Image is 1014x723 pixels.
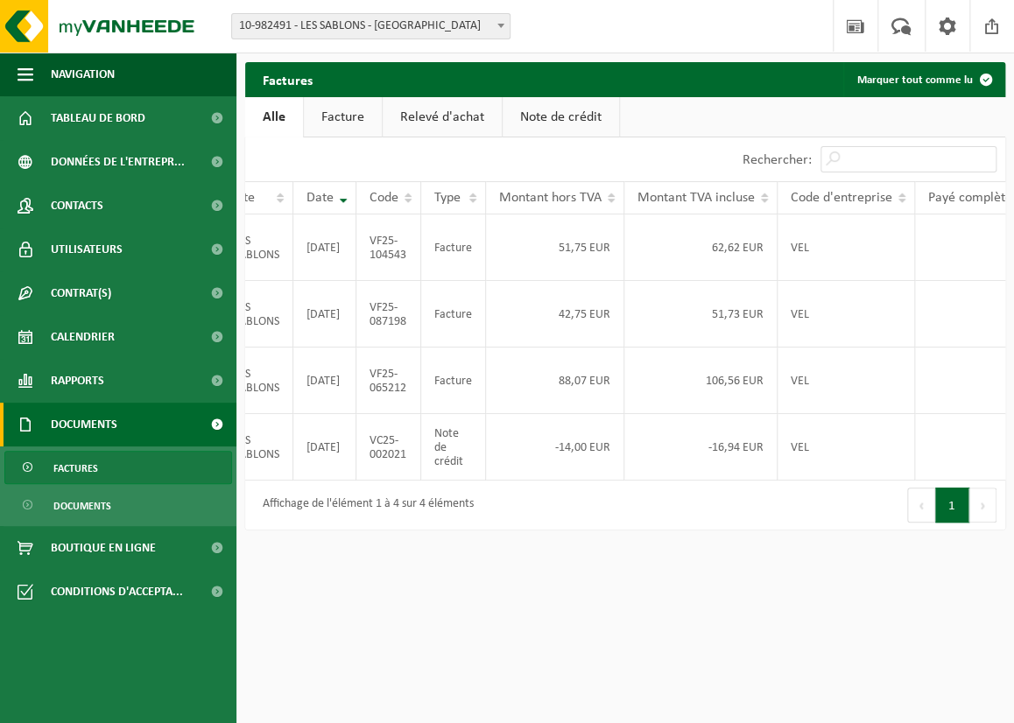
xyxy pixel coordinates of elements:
td: VEL [778,347,915,414]
button: Previous [907,488,935,523]
span: 10-982491 - LES SABLONS - MARCHE-LES-DAMES [232,14,510,39]
span: 10-982491 - LES SABLONS - MARCHE-LES-DAMES [231,13,511,39]
td: 88,07 EUR [486,347,624,414]
span: Conditions d'accepta... [51,570,183,614]
a: Relevé d'achat [383,97,502,137]
td: VF25-065212 [356,347,421,414]
span: Tableau de bord [51,96,145,140]
td: Facture [421,347,486,414]
span: Type [434,191,461,205]
td: -14,00 EUR [486,414,624,481]
a: Note de crédit [503,97,619,137]
span: Navigation [51,53,115,96]
label: Rechercher: [743,153,812,167]
td: VF25-104543 [356,214,421,281]
td: 51,75 EUR [486,214,624,281]
td: LES SABLONS [221,347,293,414]
span: Documents [51,403,117,446]
span: Contacts [51,184,103,228]
td: [DATE] [293,414,356,481]
span: Date [306,191,334,205]
td: [DATE] [293,214,356,281]
td: Facture [421,214,486,281]
td: VEL [778,414,915,481]
td: Facture [421,281,486,347]
td: 62,62 EUR [624,214,778,281]
span: Documents [53,489,111,523]
td: VF25-087198 [356,281,421,347]
td: LES SABLONS [221,414,293,481]
div: Affichage de l'élément 1 à 4 sur 4 éléments [254,489,474,521]
h2: Factures [245,62,330,96]
span: Contrat(s) [51,271,111,315]
td: 51,73 EUR [624,281,778,347]
a: Documents [4,488,232,522]
span: Calendrier [51,315,115,359]
span: Boutique en ligne [51,526,156,570]
td: VC25-002021 [356,414,421,481]
span: Montant TVA incluse [637,191,755,205]
td: 106,56 EUR [624,347,778,414]
span: Factures [53,452,98,485]
span: Code d'entreprise [791,191,892,205]
span: Rapports [51,359,104,403]
td: [DATE] [293,281,356,347]
td: VEL [778,214,915,281]
span: Utilisateurs [51,228,123,271]
td: [DATE] [293,347,356,414]
button: 1 [935,488,969,523]
span: Données de l'entrepr... [51,140,185,184]
span: Code [370,191,398,205]
a: Factures [4,451,232,484]
a: Alle [245,97,303,137]
td: Note de crédit [421,414,486,481]
td: LES SABLONS [221,281,293,347]
td: VEL [778,281,915,347]
button: Next [969,488,996,523]
td: LES SABLONS [221,214,293,281]
button: Marquer tout comme lu [843,62,1003,97]
a: Facture [304,97,382,137]
span: Montant hors TVA [499,191,602,205]
td: -16,94 EUR [624,414,778,481]
td: 42,75 EUR [486,281,624,347]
